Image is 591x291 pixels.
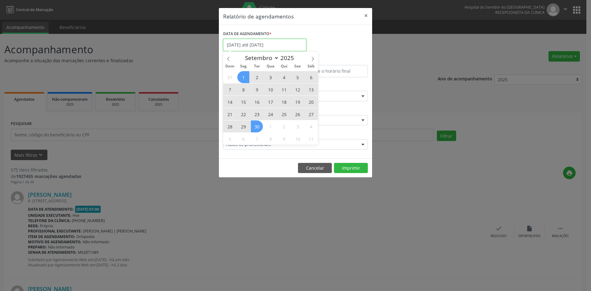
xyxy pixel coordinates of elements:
[305,133,317,145] span: Outubro 11, 2025
[264,96,276,108] span: Setembro 17, 2025
[291,96,304,108] span: Setembro 19, 2025
[297,65,368,77] input: Selecione o horário final
[304,64,318,68] span: Sáb
[224,71,236,83] span: Agosto 31, 2025
[291,83,304,95] span: Setembro 12, 2025
[224,120,236,132] span: Setembro 28, 2025
[224,133,236,145] span: Outubro 5, 2025
[224,96,236,108] span: Setembro 14, 2025
[278,120,290,132] span: Outubro 2, 2025
[251,120,263,132] span: Setembro 30, 2025
[264,64,277,68] span: Qua
[264,133,276,145] span: Outubro 8, 2025
[251,108,263,120] span: Setembro 23, 2025
[251,83,263,95] span: Setembro 9, 2025
[279,54,299,62] input: Year
[278,133,290,145] span: Outubro 9, 2025
[237,96,249,108] span: Setembro 15, 2025
[237,83,249,95] span: Setembro 8, 2025
[223,39,306,51] input: Selecione uma data ou intervalo
[291,71,304,83] span: Setembro 5, 2025
[237,64,250,68] span: Seg
[291,64,304,68] span: Sex
[305,120,317,132] span: Outubro 4, 2025
[297,55,368,65] label: ATÉ
[334,163,368,173] button: Imprimir
[264,71,276,83] span: Setembro 3, 2025
[278,83,290,95] span: Setembro 11, 2025
[291,120,304,132] span: Outubro 3, 2025
[305,96,317,108] span: Setembro 20, 2025
[251,96,263,108] span: Setembro 16, 2025
[291,108,304,120] span: Setembro 26, 2025
[278,96,290,108] span: Setembro 18, 2025
[223,12,294,20] h5: Relatório de agendamentos
[305,71,317,83] span: Setembro 6, 2025
[223,29,271,39] label: DATA DE AGENDAMENTO
[264,83,276,95] span: Setembro 10, 2025
[237,120,249,132] span: Setembro 29, 2025
[237,71,249,83] span: Setembro 1, 2025
[298,163,332,173] button: Cancelar
[278,71,290,83] span: Setembro 4, 2025
[224,83,236,95] span: Setembro 7, 2025
[264,120,276,132] span: Outubro 1, 2025
[251,71,263,83] span: Setembro 2, 2025
[291,133,304,145] span: Outubro 10, 2025
[251,133,263,145] span: Outubro 7, 2025
[278,108,290,120] span: Setembro 25, 2025
[224,108,236,120] span: Setembro 21, 2025
[305,83,317,95] span: Setembro 13, 2025
[223,64,237,68] span: Dom
[237,133,249,145] span: Outubro 6, 2025
[237,108,249,120] span: Setembro 22, 2025
[264,108,276,120] span: Setembro 24, 2025
[277,64,291,68] span: Qui
[242,54,279,62] select: Month
[250,64,264,68] span: Ter
[360,8,372,23] button: Close
[305,108,317,120] span: Setembro 27, 2025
